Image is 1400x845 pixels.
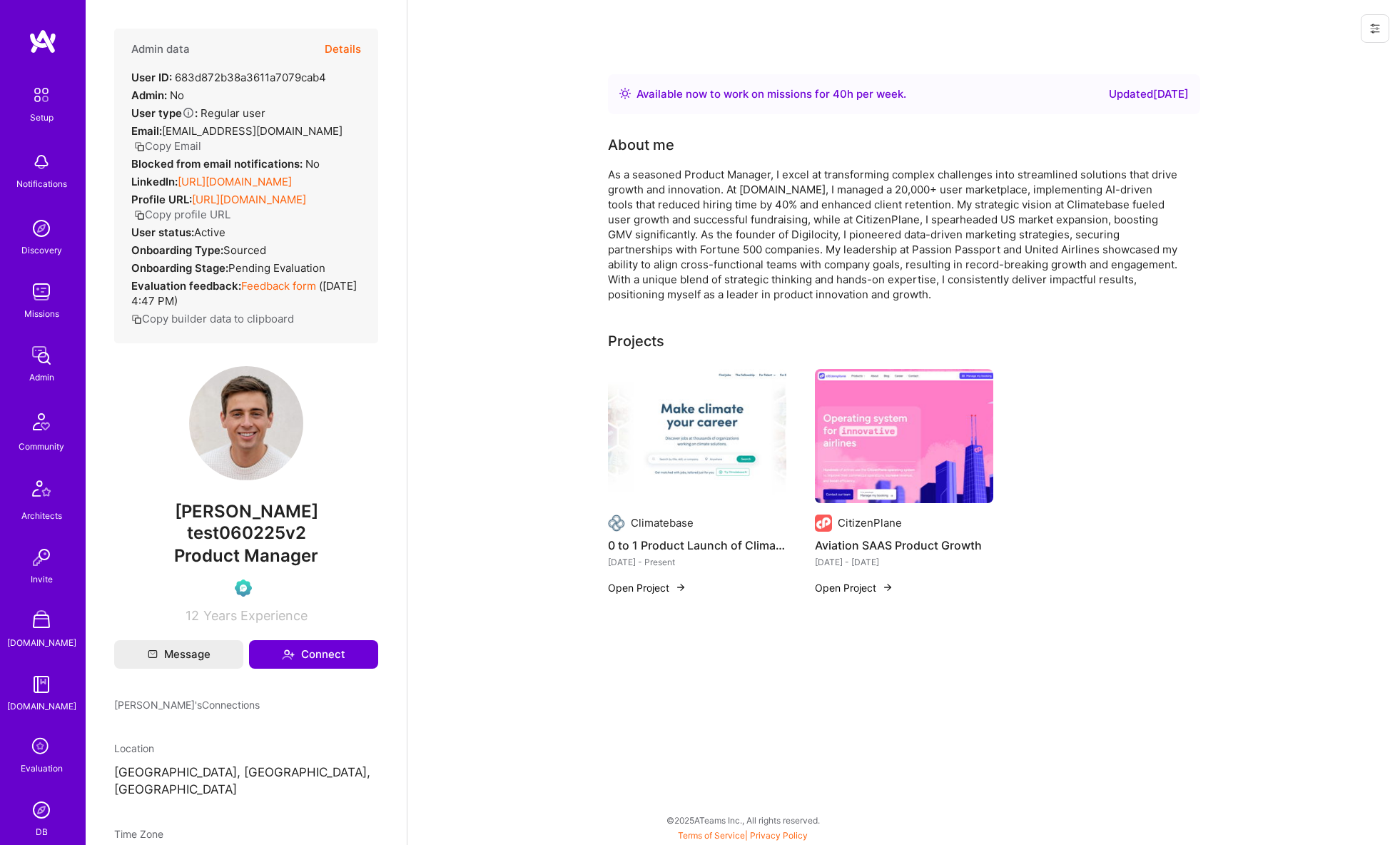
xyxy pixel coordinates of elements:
div: [DATE] - [DATE] [815,555,993,570]
span: Time Zone [114,828,163,840]
img: Company logo [608,515,625,532]
span: Years Experience [203,608,308,623]
span: sourced [223,243,266,257]
button: Message [114,640,243,669]
img: Admin Search [27,796,56,824]
strong: Profile URL: [131,193,192,206]
span: [PERSON_NAME]'s Connections [114,697,260,712]
i: icon Copy [134,210,145,221]
strong: LinkedIn: [131,175,178,188]
i: icon Copy [131,314,142,325]
div: Discovery [21,243,62,258]
strong: User type : [131,106,198,120]
img: discovery [27,214,56,243]
img: Availability [619,88,631,99]
img: arrow-right [882,582,893,593]
strong: Onboarding Stage: [131,261,228,275]
strong: User ID: [131,71,172,84]
img: bell [27,148,56,176]
div: About me [608,134,674,156]
img: teamwork [27,278,56,306]
button: Open Project [815,580,893,595]
h4: Admin data [131,43,190,56]
div: Setup [30,110,54,125]
div: No [131,156,320,171]
button: Connect [249,640,378,669]
h4: 0 to 1 Product Launch of Climatebase [608,536,786,555]
strong: Onboarding Type: [131,243,223,257]
div: [DATE] - Present [608,555,786,570]
a: [URL][DOMAIN_NAME] [178,175,292,188]
button: Copy profile URL [134,207,230,222]
a: Terms of Service [678,830,745,841]
strong: Email: [131,124,162,138]
img: Architects [24,474,59,508]
div: Notifications [16,176,67,191]
div: 683d872b38a3611a7079cab4 [131,70,326,85]
div: Projects [608,330,664,352]
i: icon SelectionTeam [28,734,55,761]
div: As a seasoned Product Manager, I excel at transforming complex challenges into streamlined soluti... [608,167,1179,302]
div: Invite [31,572,53,587]
i: icon Copy [134,141,145,152]
button: Copy Email [134,138,201,153]
div: Admin [29,370,54,385]
div: Climatebase [631,515,694,530]
div: [DOMAIN_NAME] [7,699,76,714]
span: Active [194,226,225,239]
span: Product Manager [174,545,318,566]
img: admin teamwork [27,341,56,370]
img: Aviation SAAS Product Growth [815,369,993,503]
a: [URL][DOMAIN_NAME] [192,193,306,206]
strong: User status: [131,226,194,239]
a: Privacy Policy [750,830,808,841]
img: guide book [27,670,56,699]
div: No [131,88,184,103]
img: Evaluation Call Pending [235,580,252,597]
div: Updated [DATE] [1109,86,1189,103]
i: icon Connect [282,648,295,661]
span: 12 [186,608,199,623]
strong: Evaluation feedback: [131,279,241,293]
img: setup [26,80,56,110]
img: logo [29,29,57,54]
span: [EMAIL_ADDRESS][DOMAIN_NAME] [162,124,343,138]
div: Evaluation [21,761,63,776]
div: Architects [21,508,62,523]
img: Invite [27,543,56,572]
div: [DOMAIN_NAME] [7,635,76,650]
div: © 2025 ATeams Inc., All rights reserved. [86,802,1400,838]
button: Copy builder data to clipboard [131,311,294,326]
span: [PERSON_NAME] test060225v2 [114,501,378,544]
img: 0 to 1 Product Launch of Climatebase [608,369,786,503]
div: DB [36,824,48,839]
button: Open Project [608,580,686,595]
a: Feedback form [241,279,316,293]
img: Company logo [815,515,832,532]
div: Community [19,439,64,454]
strong: Admin: [131,88,167,102]
i: icon Mail [148,649,158,659]
span: 40 [833,87,847,101]
span: | [678,830,808,841]
img: User Avatar [189,366,303,480]
div: Available now to work on missions for h per week . [636,86,906,103]
img: arrow-right [675,582,686,593]
img: Community [24,405,59,439]
div: Regular user [131,106,265,121]
h4: Aviation SAAS Product Growth [815,536,993,555]
i: Help [182,106,195,119]
span: Pending Evaluation [228,261,325,275]
img: A Store [27,607,56,635]
strong: Blocked from email notifications: [131,157,305,171]
p: [GEOGRAPHIC_DATA], [GEOGRAPHIC_DATA], [GEOGRAPHIC_DATA] [114,764,378,799]
div: CitizenPlane [838,515,902,530]
button: Details [325,29,361,70]
div: Missions [24,306,59,321]
div: Location [114,741,378,756]
div: ( [DATE] 4:47 PM ) [131,278,361,308]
